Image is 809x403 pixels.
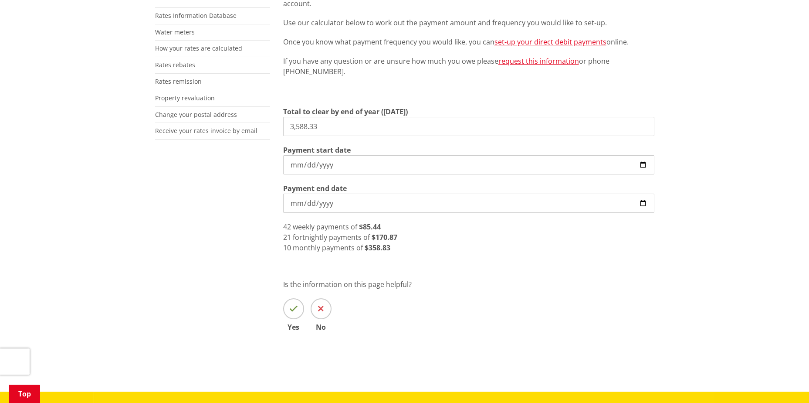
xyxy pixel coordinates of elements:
[293,232,370,242] span: fortnightly payments of
[283,324,304,331] span: Yes
[494,37,606,47] a: set-up your direct debit payments
[283,17,654,28] p: Use our calculator below to work out the payment amount and frequency you would like to set-up.
[359,222,381,232] strong: $85.44
[155,61,195,69] a: Rates rebates
[372,232,397,242] strong: $170.87
[283,106,408,117] label: Total to clear by end of year ([DATE])
[155,44,242,52] a: How your rates are calculated
[293,222,357,232] span: weekly payments of
[293,243,363,253] span: monthly payments of
[283,222,291,232] span: 42
[155,11,237,20] a: Rates Information Database
[155,126,257,135] a: Receive your rates invoice by email
[283,145,351,155] label: Payment start date
[769,366,800,398] iframe: Messenger Launcher
[365,243,390,253] strong: $358.83
[283,56,654,77] p: If you have any question or are unsure how much you owe please or phone [PHONE_NUMBER].
[283,37,654,47] p: Once you know what payment frequency you would like, you can online.
[283,279,654,290] p: Is the information on this page helpful?
[283,183,347,194] label: Payment end date
[283,243,291,253] span: 10
[155,28,195,36] a: Water meters
[155,77,202,85] a: Rates remission
[311,324,332,331] span: No
[498,56,579,66] a: request this information
[283,232,291,242] span: 21
[155,94,215,102] a: Property revaluation
[9,385,40,403] a: Top
[155,110,237,119] a: Change your postal address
